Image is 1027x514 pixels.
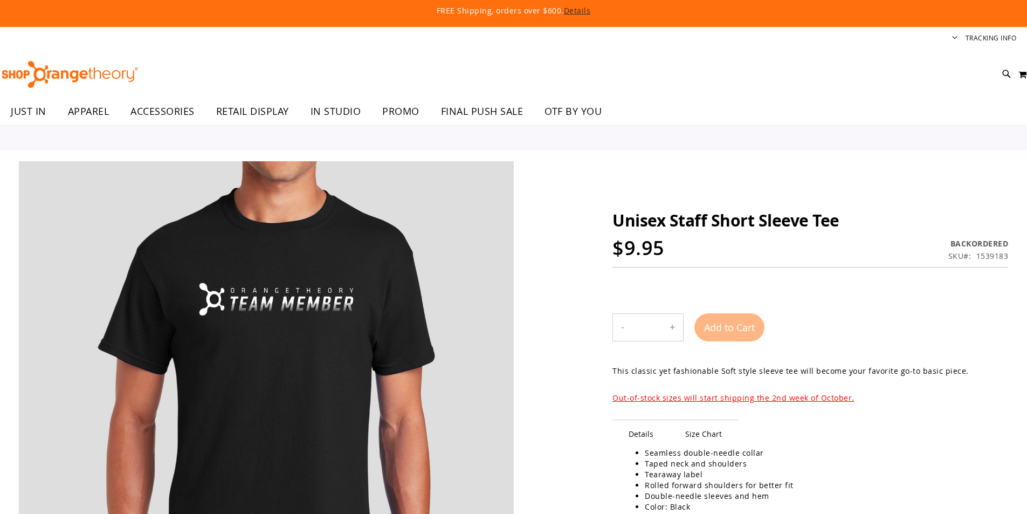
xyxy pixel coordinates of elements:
[613,314,632,341] button: Decrease product quantity
[952,33,957,44] button: Account menu
[612,235,665,261] span: $9.95
[645,491,997,502] li: Double-needle sleeves and hem
[948,238,1009,249] div: Backordered
[612,366,969,376] p: This classic yet fashionable Soft style sleeve tee will become your favorite go-to basic piece.
[632,314,661,340] input: Product quantity
[430,99,534,124] a: FINAL PUSH SALE
[300,99,372,124] a: IN STUDIO
[68,99,109,124] span: APPAREL
[976,251,1009,262] div: 1539183
[534,99,612,124] a: OTF BY YOU
[645,480,997,491] li: Rolled forward shoulders for better fit
[130,99,195,124] span: ACCESSORIES
[205,99,300,124] a: RETAIL DISPLAY
[216,99,289,124] span: RETAIL DISPLAY
[966,33,1017,43] a: Tracking Info
[669,420,738,448] span: Size Chart
[948,238,1009,249] div: Availability
[612,420,670,448] span: Details
[645,502,997,512] li: Color: Black
[57,99,120,124] a: APPAREL
[371,99,430,124] a: PROMO
[311,99,361,124] span: IN STUDIO
[661,314,683,341] button: Increase product quantity
[948,251,971,261] strong: SKU
[382,99,419,124] span: PROMO
[645,458,997,469] li: Taped neck and shoulders
[612,209,839,231] span: Unisex Staff Short Sleeve Tee
[441,99,523,124] span: FINAL PUSH SALE
[645,469,997,480] li: Tearaway label
[11,99,46,124] span: JUST IN
[120,99,205,124] a: ACCESSORIES
[645,448,997,458] li: Seamless double-needle collar
[564,5,591,16] a: Details
[612,393,854,403] span: Out-of-stock sizes will start shipping the 2nd week of October.
[544,99,602,124] span: OTF BY YOU
[190,5,837,16] p: FREE Shipping, orders over $600.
